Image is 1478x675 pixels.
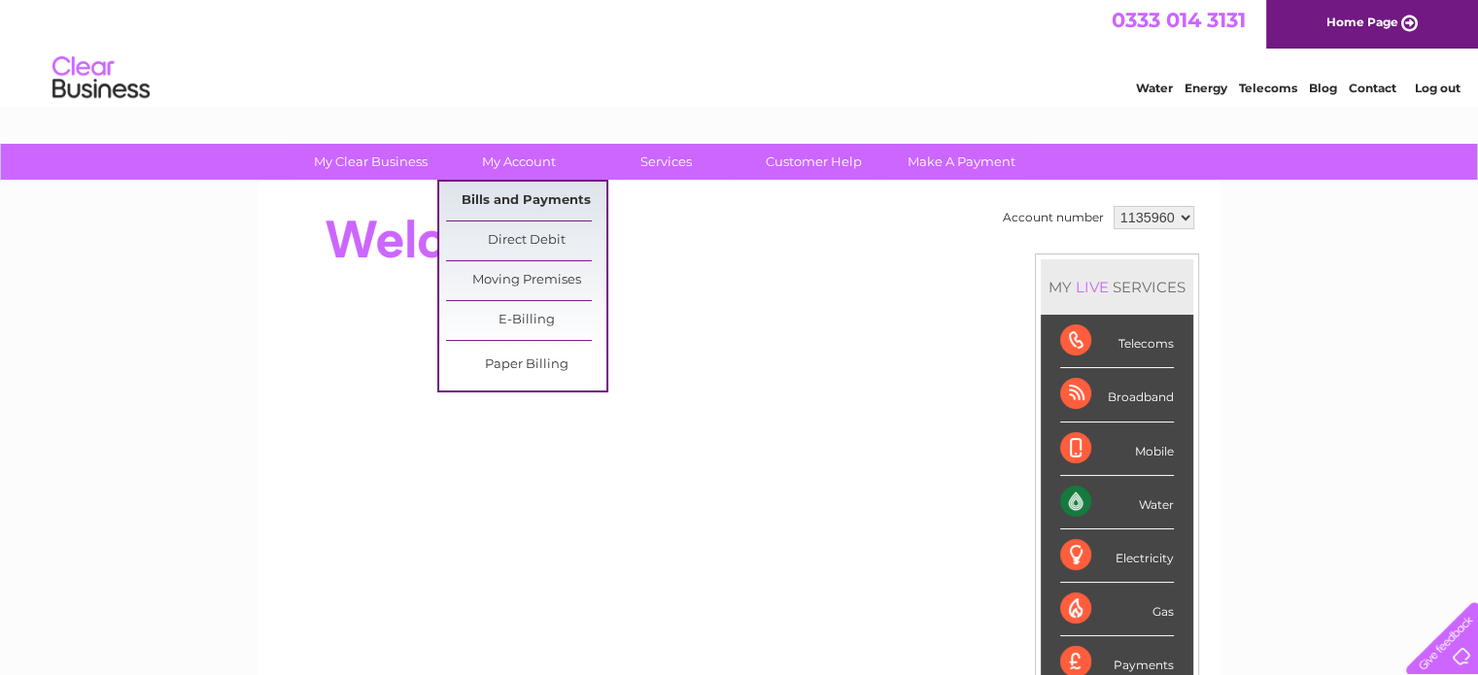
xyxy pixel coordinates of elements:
a: Water [1136,83,1173,97]
a: 0333 014 3131 [1112,10,1246,34]
div: Electricity [1060,529,1174,583]
div: Clear Business is a trading name of Verastar Limited (registered in [GEOGRAPHIC_DATA] No. 3667643... [281,11,1199,94]
a: Bills and Payments [446,182,606,220]
div: Water [1060,476,1174,529]
div: Telecoms [1060,315,1174,368]
a: Paper Billing [446,346,606,385]
td: Account number [998,201,1109,234]
a: Blog [1309,83,1337,97]
img: logo.png [52,51,151,110]
a: Moving Premises [446,261,606,300]
div: LIVE [1072,278,1113,296]
a: Contact [1349,83,1396,97]
div: Gas [1060,583,1174,636]
a: Direct Debit [446,221,606,260]
a: Telecoms [1239,83,1297,97]
a: My Account [438,144,599,180]
div: Mobile [1060,422,1174,476]
div: MY SERVICES [1041,259,1193,315]
a: Services [586,144,746,180]
div: Broadband [1060,368,1174,422]
a: Energy [1185,83,1227,97]
a: Log out [1414,83,1460,97]
a: My Clear Business [291,144,451,180]
a: Make A Payment [881,144,1042,180]
a: E-Billing [446,301,606,340]
a: Customer Help [734,144,894,180]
